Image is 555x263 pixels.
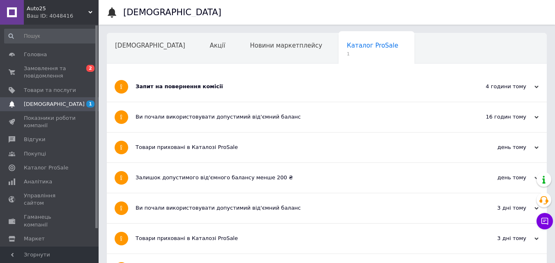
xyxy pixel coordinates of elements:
[27,5,88,12] span: Auto25
[24,213,76,228] span: Гаманець компанії
[456,235,539,242] div: 3 дні тому
[24,164,68,172] span: Каталог ProSale
[136,113,456,121] div: Ви почали використовувати допустимий від'ємний баланс
[4,29,97,43] input: Пошук
[136,174,456,181] div: Залишок допустимого від'ємного балансу менше 200 ₴
[210,42,226,49] span: Акції
[537,213,553,229] button: Чат з покупцем
[347,51,398,57] span: 1
[24,51,47,58] span: Головна
[456,144,539,151] div: день тому
[27,12,99,20] div: Ваш ID: 4048416
[24,65,76,80] span: Замовлення та повідомлення
[24,235,45,242] span: Маркет
[24,87,76,94] span: Товари та послуги
[24,150,46,158] span: Покупці
[347,42,398,49] span: Каталог ProSale
[86,101,94,107] span: 1
[24,178,52,185] span: Аналітика
[456,204,539,212] div: 3 дні тому
[136,235,456,242] div: Товари приховані в Каталозі ProSale
[86,65,94,72] span: 2
[24,101,85,108] span: [DEMOGRAPHIC_DATA]
[24,136,45,143] span: Відгуки
[136,144,456,151] div: Товари приховані в Каталозі ProSale
[456,83,539,90] div: 4 години тому
[115,42,185,49] span: [DEMOGRAPHIC_DATA]
[136,83,456,90] div: Запит на повернення комісії
[123,7,221,17] h1: [DEMOGRAPHIC_DATA]
[456,113,539,121] div: 16 годин тому
[456,174,539,181] div: день тому
[24,114,76,129] span: Показники роботи компанії
[250,42,322,49] span: Новини маркетплейсу
[24,192,76,207] span: Управління сайтом
[136,204,456,212] div: Ви почали використовувати допустимий від'ємний баланс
